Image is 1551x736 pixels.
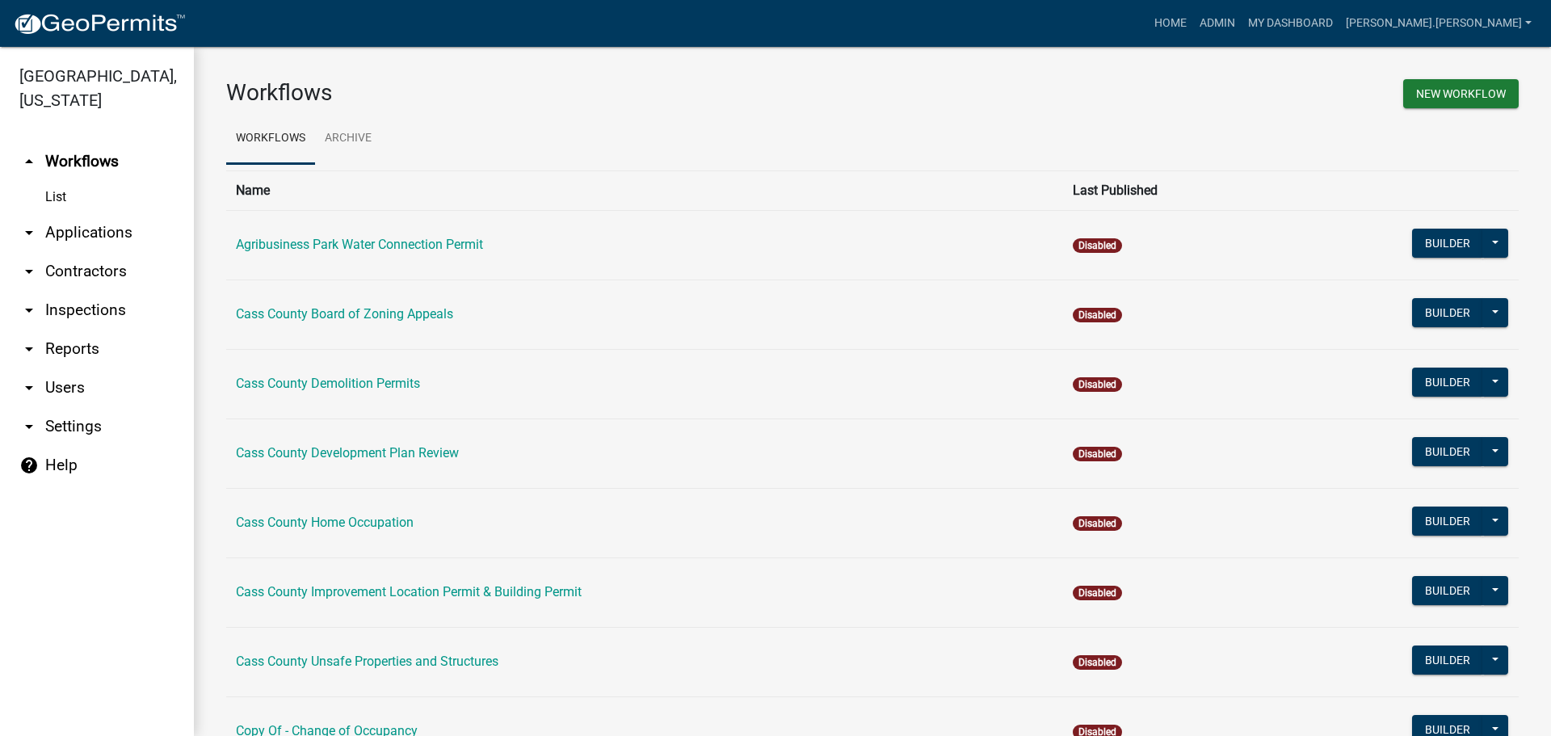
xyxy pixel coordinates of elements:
button: Builder [1412,437,1483,466]
button: Builder [1412,229,1483,258]
span: Disabled [1073,516,1122,531]
th: Last Published [1063,170,1289,210]
button: Builder [1412,576,1483,605]
span: Disabled [1073,308,1122,322]
button: Builder [1412,368,1483,397]
a: Agribusiness Park Water Connection Permit [236,237,483,252]
span: Disabled [1073,586,1122,600]
a: Admin [1193,8,1242,39]
a: Cass County Home Occupation [236,515,414,530]
a: Home [1148,8,1193,39]
a: Cass County Board of Zoning Appeals [236,306,453,322]
a: Cass County Demolition Permits [236,376,420,391]
span: Disabled [1073,655,1122,670]
button: New Workflow [1403,79,1519,108]
span: Disabled [1073,238,1122,253]
a: Workflows [226,113,315,165]
i: arrow_drop_down [19,339,39,359]
a: [PERSON_NAME].[PERSON_NAME] [1339,8,1538,39]
i: arrow_drop_down [19,378,39,397]
span: Disabled [1073,377,1122,392]
th: Name [226,170,1063,210]
button: Builder [1412,646,1483,675]
a: Cass County Unsafe Properties and Structures [236,654,498,669]
h3: Workflows [226,79,860,107]
i: arrow_drop_down [19,223,39,242]
span: Disabled [1073,447,1122,461]
i: arrow_drop_down [19,301,39,320]
i: arrow_drop_down [19,262,39,281]
i: arrow_drop_up [19,152,39,171]
a: Cass County Development Plan Review [236,445,459,461]
i: help [19,456,39,475]
a: My Dashboard [1242,8,1339,39]
button: Builder [1412,507,1483,536]
a: Archive [315,113,381,165]
i: arrow_drop_down [19,417,39,436]
a: Cass County Improvement Location Permit & Building Permit [236,584,582,599]
button: Builder [1412,298,1483,327]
